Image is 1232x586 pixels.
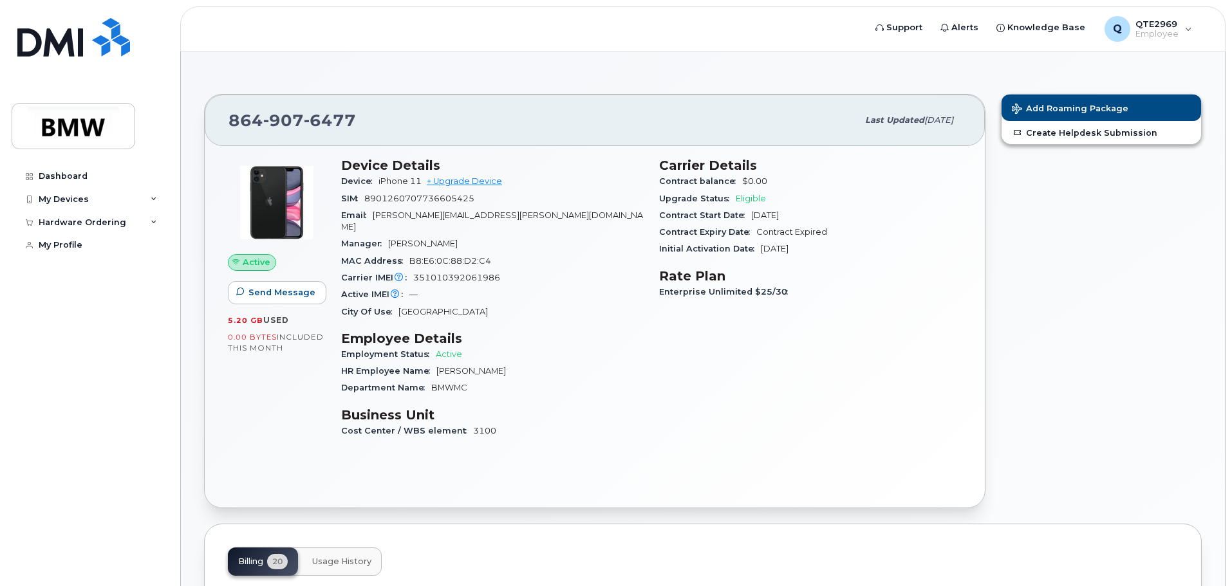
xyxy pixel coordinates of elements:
span: 0.00 Bytes [228,333,277,342]
h3: Employee Details [341,331,644,346]
span: 6477 [304,111,356,130]
span: 864 [229,111,356,130]
a: + Upgrade Device [427,176,502,186]
span: 5.20 GB [228,316,263,325]
span: Usage History [312,556,371,567]
span: Last updated [865,115,924,125]
span: Active IMEI [341,289,409,299]
h3: Business Unit [341,407,644,423]
span: [PERSON_NAME] [436,366,506,376]
h3: Rate Plan [659,268,962,284]
span: HR Employee Name [341,366,436,376]
span: 351010392061986 [413,273,500,282]
span: Contract balance [659,176,742,186]
span: 907 [263,111,304,130]
span: Add Roaming Package [1012,104,1128,116]
button: Add Roaming Package [1002,95,1201,121]
span: SIM [341,194,364,203]
span: MAC Address [341,256,409,266]
span: $0.00 [742,176,767,186]
a: Create Helpdesk Submission [1002,121,1201,144]
span: 8901260707736605425 [364,194,474,203]
span: [GEOGRAPHIC_DATA] [398,307,488,316]
span: Carrier IMEI [341,273,413,282]
h3: Carrier Details [659,158,962,173]
span: Manager [341,239,388,248]
span: Contract Expiry Date [659,227,756,237]
span: 3100 [473,426,496,435]
span: Upgrade Status [659,194,736,203]
button: Send Message [228,281,326,304]
span: — [409,289,418,299]
h3: Device Details [341,158,644,173]
img: iPhone_11.jpg [238,164,315,241]
span: iPhone 11 [378,176,422,186]
span: Active [243,256,270,268]
span: Employment Status [341,349,436,359]
iframe: Messenger Launcher [1176,530,1222,576]
span: [DATE] [924,115,953,125]
span: Active [436,349,462,359]
span: B8:E6:0C:88:D2:C4 [409,256,491,266]
span: BMWMC [431,383,467,392]
span: Contract Start Date [659,210,751,220]
span: Cost Center / WBS element [341,426,473,435]
span: [PERSON_NAME] [388,239,458,248]
span: [PERSON_NAME][EMAIL_ADDRESS][PERSON_NAME][DOMAIN_NAME] [341,210,643,232]
span: Enterprise Unlimited $25/30 [659,287,794,297]
span: Email [341,210,373,220]
span: Department Name [341,383,431,392]
span: [DATE] [751,210,779,220]
span: City Of Use [341,307,398,316]
span: Send Message [248,286,315,298]
span: Device [341,176,378,186]
span: Eligible [736,194,766,203]
span: Contract Expired [756,227,827,237]
span: used [263,315,289,325]
span: Initial Activation Date [659,244,761,253]
span: [DATE] [761,244,789,253]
